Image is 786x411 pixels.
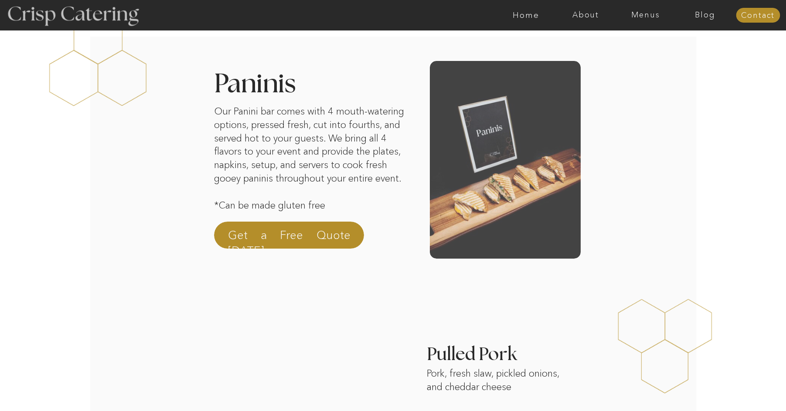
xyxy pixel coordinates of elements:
[496,11,556,20] a: Home
[556,11,616,20] a: About
[427,346,705,354] h3: Pulled Pork
[228,227,350,248] a: Get a Free Quote [DATE]
[736,11,780,20] a: Contact
[675,11,735,20] a: Blog
[214,105,408,226] p: Our Panini bar comes with 4 mouth-watering options, pressed fresh, cut into fourths, and served h...
[214,71,381,94] h2: Paninis
[616,11,675,20] a: Menus
[427,367,572,400] p: Pork, fresh slaw, pickled onions, and cheddar cheese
